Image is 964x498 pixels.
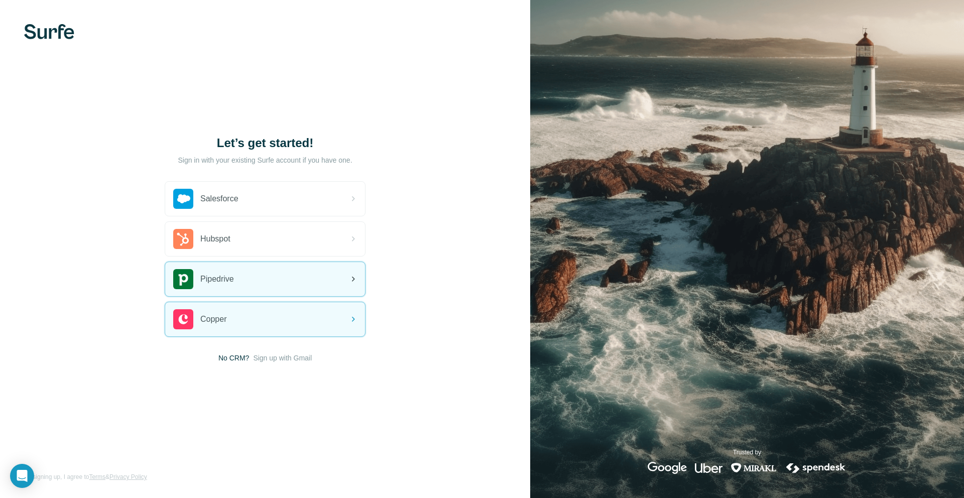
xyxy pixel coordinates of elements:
[200,273,234,285] span: Pipedrive
[253,353,312,363] button: Sign up with Gmail
[173,309,193,329] img: copper's logo
[200,233,230,245] span: Hubspot
[173,189,193,209] img: salesforce's logo
[89,473,105,480] a: Terms
[178,155,352,165] p: Sign in with your existing Surfe account if you have one.
[218,353,249,363] span: No CRM?
[200,193,238,205] span: Salesforce
[200,313,226,325] span: Copper
[109,473,147,480] a: Privacy Policy
[173,229,193,249] img: hubspot's logo
[24,24,74,39] img: Surfe's logo
[785,462,847,474] img: spendesk's logo
[10,464,34,488] div: Open Intercom Messenger
[695,462,722,474] img: uber's logo
[24,472,147,481] span: By signing up, I agree to &
[733,448,761,457] p: Trusted by
[648,462,687,474] img: google's logo
[173,269,193,289] img: pipedrive's logo
[731,462,777,474] img: mirakl's logo
[165,135,366,151] h1: Let’s get started!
